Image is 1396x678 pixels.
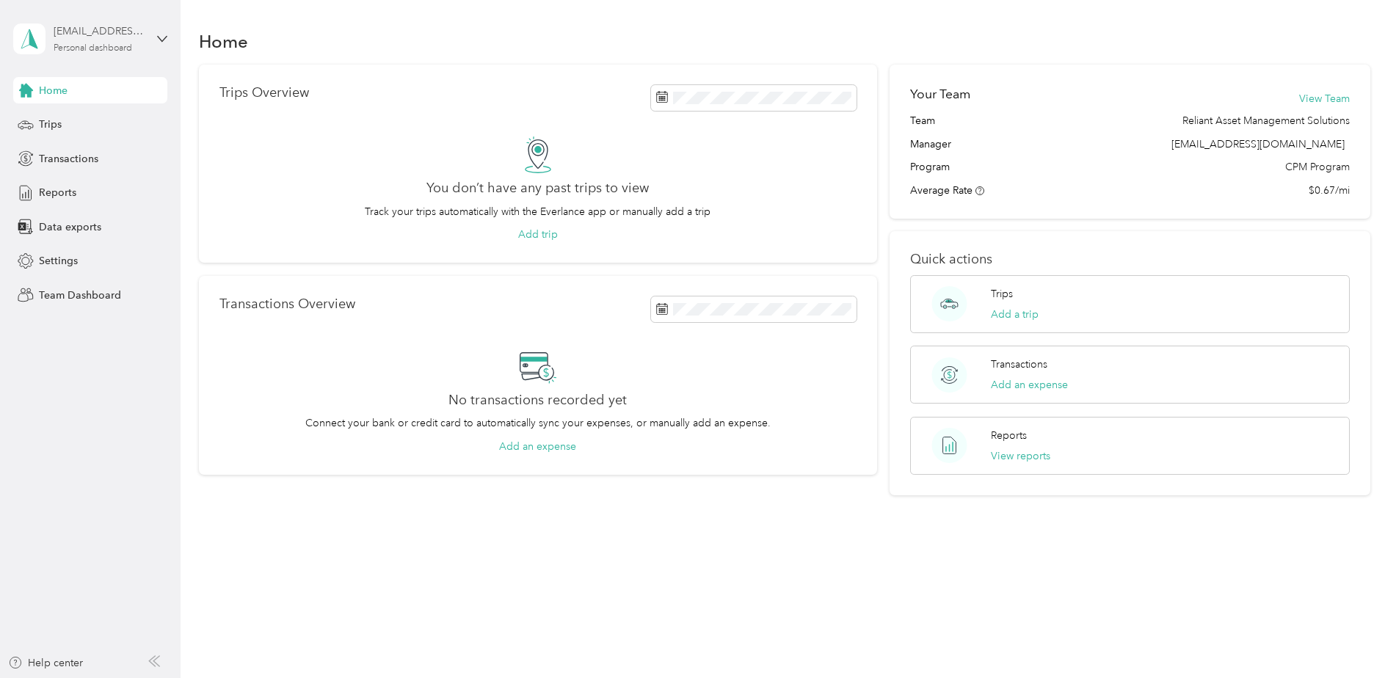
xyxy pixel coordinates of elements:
span: Team Dashboard [39,288,121,303]
h2: No transactions recorded yet [448,393,627,408]
button: View reports [991,448,1050,464]
span: Settings [39,253,78,269]
h2: You don’t have any past trips to view [426,181,649,196]
p: Quick actions [910,252,1350,267]
span: CPM Program [1285,159,1350,175]
div: Personal dashboard [54,44,132,53]
button: Help center [8,655,83,671]
span: Manager [910,136,951,152]
p: Transactions Overview [219,296,355,312]
button: View Team [1299,91,1350,106]
p: Connect your bank or credit card to automatically sync your expenses, or manually add an expense. [305,415,771,431]
iframe: Everlance-gr Chat Button Frame [1314,596,1396,678]
span: Average Rate [910,184,973,197]
span: $0.67/mi [1309,183,1350,198]
div: [EMAIL_ADDRESS][DOMAIN_NAME] [54,23,145,39]
span: Trips [39,117,62,132]
button: Add trip [518,227,558,242]
span: Reliant Asset Management Solutions [1182,113,1350,128]
button: Add a trip [991,307,1039,322]
span: Program [910,159,950,175]
h1: Home [199,34,248,49]
span: Team [910,113,935,128]
span: Home [39,83,68,98]
span: [EMAIL_ADDRESS][DOMAIN_NAME] [1171,138,1345,150]
button: Add an expense [991,377,1068,393]
span: Transactions [39,151,98,167]
h2: Your Team [910,85,970,103]
span: Reports [39,185,76,200]
span: Data exports [39,219,101,235]
p: Transactions [991,357,1047,372]
p: Reports [991,428,1027,443]
p: Trips [991,286,1013,302]
p: Trips Overview [219,85,309,101]
p: Track your trips automatically with the Everlance app or manually add a trip [365,204,710,219]
button: Add an expense [499,439,576,454]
